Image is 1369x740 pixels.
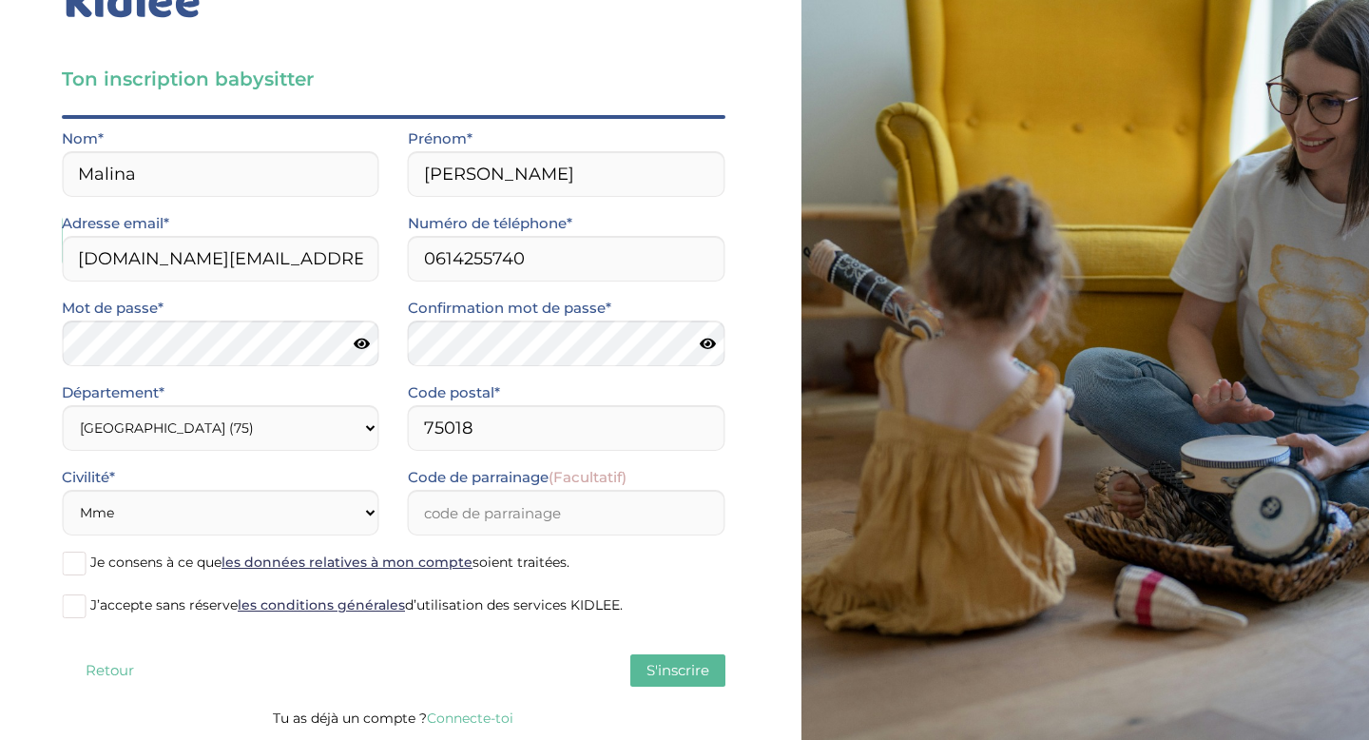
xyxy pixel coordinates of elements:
[408,465,627,490] label: Code de parrainage
[408,236,725,282] input: Numero de telephone
[62,211,169,236] label: Adresse email*
[408,127,472,151] label: Prénom*
[408,151,725,197] input: Prénom
[408,296,611,321] label: Confirmation mot de passe*
[238,596,405,613] a: les conditions générales
[646,661,709,679] span: S'inscrire
[90,596,623,613] span: J’accepte sans réserve d’utilisation des services KIDLEE.
[549,468,627,486] span: (Facultatif)
[630,654,725,687] button: S'inscrire
[408,490,725,536] input: code de parrainage
[62,66,725,92] h3: Ton inscription babysitter
[427,710,513,727] a: Connecte-toi
[408,380,500,405] label: Code postal*
[408,211,572,236] label: Numéro de téléphone*
[62,380,164,405] label: Département*
[62,151,379,197] input: Nom
[90,554,569,571] span: Je consens à ce que soient traitées.
[62,706,725,730] p: Tu as déjà un compte ?
[408,405,725,451] input: Code postal
[222,554,472,571] a: les données relatives à mon compte
[62,296,164,321] label: Mot de passe*
[62,236,379,282] input: Email
[62,654,157,687] button: Retour
[62,465,115,490] label: Civilité*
